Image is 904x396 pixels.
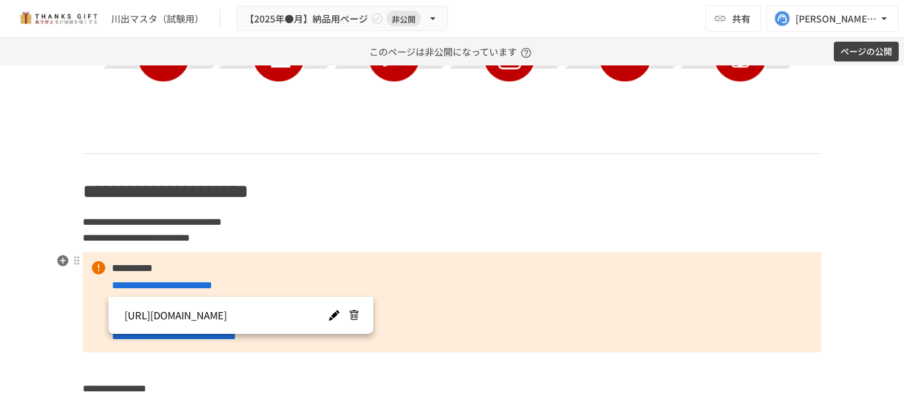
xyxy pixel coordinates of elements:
div: 川出マスタ（試験用） [111,12,204,26]
a: [URL][DOMAIN_NAME] [124,307,336,323]
button: 【2025年●月】納品用ページ非公開 [236,6,448,32]
span: 非公開 [386,12,421,26]
p: このページは非公開になっています [369,38,535,65]
img: mMP1OxWUAhQbsRWCurg7vIHe5HqDpP7qZo7fRoNLXQh [16,8,101,29]
button: 共有 [705,5,761,32]
button: [PERSON_NAME][EMAIL_ADDRESS][DOMAIN_NAME] [766,5,899,32]
button: ページの公開 [834,42,899,62]
div: [PERSON_NAME][EMAIL_ADDRESS][DOMAIN_NAME] [795,11,878,27]
span: 【2025年●月】納品用ページ [245,11,368,27]
span: 共有 [732,11,750,26]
